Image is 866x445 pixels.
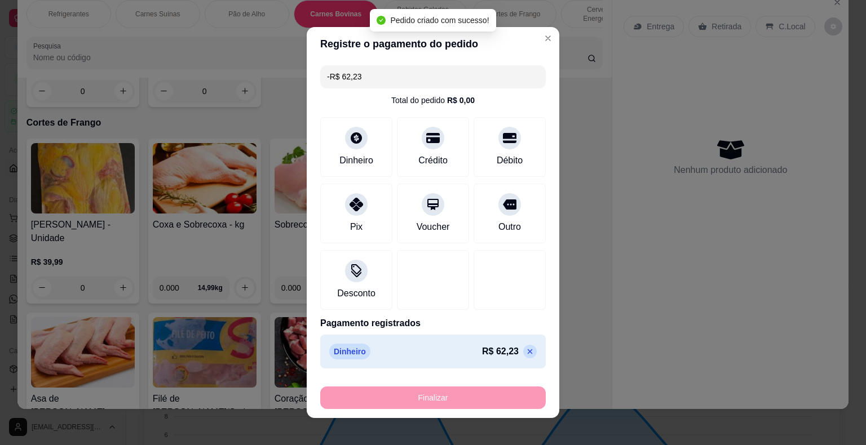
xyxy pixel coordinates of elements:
[390,16,489,25] span: Pedido criado com sucesso!
[498,220,521,234] div: Outro
[447,95,475,106] div: R$ 0,00
[320,317,546,330] p: Pagamento registrados
[327,65,539,88] input: Ex.: hambúrguer de cordeiro
[329,344,370,359] p: Dinheiro
[377,16,386,25] span: check-circle
[539,29,557,47] button: Close
[337,287,375,300] div: Desconto
[482,345,519,358] p: R$ 62,23
[391,95,475,106] div: Total do pedido
[497,154,523,167] div: Débito
[350,220,363,234] div: Pix
[417,220,450,234] div: Voucher
[418,154,448,167] div: Crédito
[307,27,559,61] header: Registre o pagamento do pedido
[339,154,373,167] div: Dinheiro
